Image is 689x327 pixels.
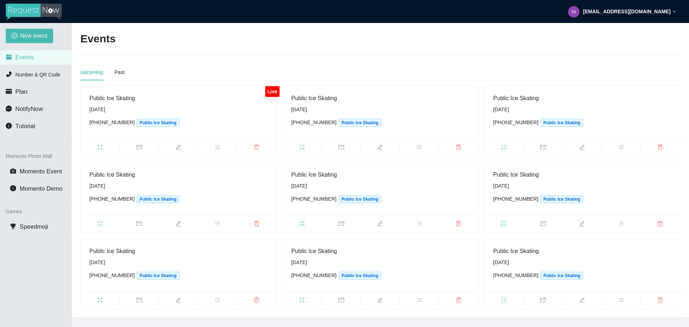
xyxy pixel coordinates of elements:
[641,297,680,305] span: delete
[283,144,322,152] span: fullscreen
[15,106,43,112] span: NotifyNow
[291,258,470,266] div: [DATE]
[89,106,268,113] div: [DATE]
[20,223,48,230] span: Speedmoji
[89,94,268,103] div: Public Ice Skating
[6,4,62,20] img: RequestNow
[400,144,439,152] span: bars
[198,297,237,305] span: bars
[291,182,470,190] div: [DATE]
[493,106,671,113] div: [DATE]
[10,168,16,174] span: camera
[493,170,671,179] div: Public Ice Skating
[15,88,28,95] span: Plan
[81,221,119,229] span: fullscreen
[540,119,583,127] span: Public Ice Skating
[493,182,671,190] div: [DATE]
[159,144,198,152] span: edit
[400,221,439,229] span: bars
[89,258,268,266] div: [DATE]
[291,247,470,256] div: Public Ice Skating
[20,185,62,192] span: Momento Demo
[291,170,470,179] div: Public Ice Skating
[439,221,478,229] span: delete
[15,54,34,61] span: Events
[6,29,53,43] button: plus-circleNew event
[361,221,400,229] span: edit
[137,119,179,127] span: Public Ice Skating
[89,118,268,127] div: [PHONE_NUMBER]
[322,221,361,229] span: mail
[641,221,680,229] span: delete
[6,106,12,112] span: message
[15,72,60,78] span: Number & QR Code
[339,195,381,203] span: Public Ice Skating
[80,32,116,46] h2: Events
[439,144,478,152] span: delete
[493,195,671,203] div: [PHONE_NUMBER]
[89,182,268,190] div: [DATE]
[339,272,381,280] span: Public Ice Skating
[11,33,17,39] span: plus-circle
[6,54,12,60] span: calendar
[291,94,470,103] div: Public Ice Skating
[137,272,179,280] span: Public Ice Skating
[672,10,676,13] span: down
[81,297,119,305] span: fullscreen
[265,86,279,97] div: Live
[6,71,12,77] span: phone
[20,168,62,175] span: Momento Event
[89,195,268,203] div: [PHONE_NUMBER]
[493,118,671,127] div: [PHONE_NUMBER]
[602,297,641,305] span: bars
[120,221,159,229] span: mail
[484,144,523,152] span: fullscreen
[563,221,601,229] span: edit
[89,170,268,179] div: Public Ice Skating
[563,297,601,305] span: edit
[120,297,159,305] span: mail
[291,271,470,280] div: [PHONE_NUMBER]
[493,94,671,103] div: Public Ice Skating
[493,271,671,280] div: [PHONE_NUMBER]
[291,195,470,203] div: [PHONE_NUMBER]
[114,68,125,76] div: Past
[198,221,237,229] span: bars
[484,297,523,305] span: fullscreen
[484,221,523,229] span: fullscreen
[20,31,47,40] span: New event
[524,144,562,152] span: mail
[10,185,16,191] span: info-circle
[339,119,381,127] span: Public Ice Skating
[6,88,12,94] span: credit-card
[540,195,583,203] span: Public Ice Skating
[641,144,680,152] span: delete
[291,106,470,113] div: [DATE]
[400,297,439,305] span: bars
[10,223,16,229] span: trophy
[6,123,12,129] span: info-circle
[602,221,641,229] span: bars
[493,258,671,266] div: [DATE]
[15,123,35,130] span: Tutorial
[198,144,237,152] span: bars
[81,144,119,152] span: fullscreen
[283,221,322,229] span: fullscreen
[237,297,276,305] span: delete
[524,221,562,229] span: mail
[361,297,400,305] span: edit
[524,297,562,305] span: mail
[439,297,478,305] span: delete
[361,144,400,152] span: edit
[602,144,641,152] span: bars
[291,118,470,127] div: [PHONE_NUMBER]
[80,68,103,76] div: Upcoming
[159,297,198,305] span: edit
[137,195,179,203] span: Public Ice Skating
[159,221,198,229] span: edit
[120,144,159,152] span: mail
[493,247,671,256] div: Public Ice Skating
[237,144,276,152] span: delete
[237,221,276,229] span: delete
[583,9,671,14] strong: [EMAIL_ADDRESS][DOMAIN_NAME]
